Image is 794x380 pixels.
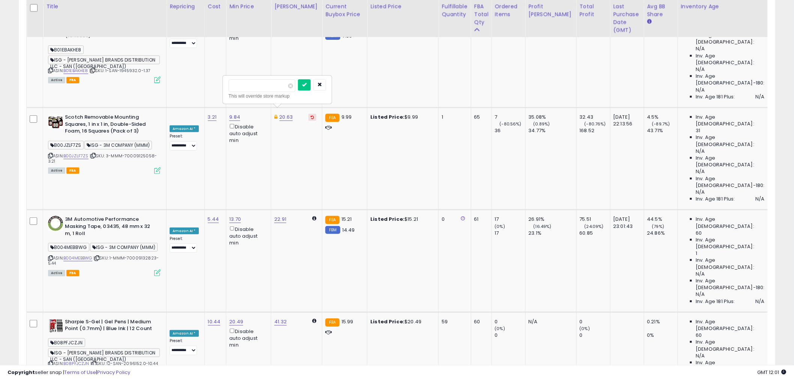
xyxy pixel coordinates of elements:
[229,122,265,144] div: Disable auto adjust min
[370,3,435,11] div: Listed Price
[65,318,156,334] b: Sharpie S-Gel | Gel Pens | Medium Point (0.7mm) | Blue Ink | 12 Count
[614,216,638,229] div: [DATE] 23:01:43
[696,32,765,45] span: Inv. Age [DEMOGRAPHIC_DATA]:
[534,223,552,229] small: (16.49%)
[48,114,161,173] div: ASIN:
[170,125,199,132] div: Amazon AI *
[370,216,405,223] b: Listed Price:
[97,369,130,376] a: Privacy Policy
[274,216,286,223] a: 22.91
[170,3,202,11] div: Repricing
[48,114,63,129] img: 519SlSMTDkL._SL40_.jpg
[696,45,705,52] span: N/A
[280,113,293,121] a: 20.63
[170,228,199,234] div: Amazon AI *
[756,196,765,202] span: N/A
[474,114,486,121] div: 65
[63,153,89,159] a: B00JZLF7ZS
[63,255,92,261] a: B004MEBBWG
[48,348,160,357] span: ISG - [PERSON_NAME] BRANDS DISTRIBUTION LLC - SAN ([GEOGRAPHIC_DATA])
[696,189,705,196] span: N/A
[229,216,241,223] a: 13.70
[48,270,65,276] span: All listings currently available for purchase on Amazon
[696,114,765,127] span: Inv. Age [DEMOGRAPHIC_DATA]:
[48,11,161,82] div: ASIN:
[229,225,265,246] div: Disable auto adjust min
[696,318,765,332] span: Inv. Age [DEMOGRAPHIC_DATA]:
[84,141,152,149] span: ISG - 3M COMPANY (MMM)
[341,216,352,223] span: 15.21
[696,339,765,352] span: Inv. Age [DEMOGRAPHIC_DATA]:
[534,121,550,127] small: (0.89%)
[696,175,765,189] span: Inv. Age [DEMOGRAPHIC_DATA]-180:
[170,330,199,337] div: Amazon AI *
[696,87,705,93] span: N/A
[696,73,765,86] span: Inv. Age [DEMOGRAPHIC_DATA]-180:
[756,93,765,100] span: N/A
[696,257,765,270] span: Inv. Age [DEMOGRAPHIC_DATA]:
[696,168,705,175] span: N/A
[495,230,525,237] div: 17
[208,3,223,11] div: Cost
[8,369,35,376] strong: Copyright
[529,127,576,134] div: 34.77%
[696,53,765,66] span: Inv. Age [DEMOGRAPHIC_DATA]:
[170,134,199,151] div: Preset:
[529,3,573,18] div: Profit [PERSON_NAME]
[325,226,340,234] small: FBM
[48,56,160,64] span: ISG - [PERSON_NAME] BRANDS DISTRIBUTION LLC - SAN ([GEOGRAPHIC_DATA])
[696,237,765,250] span: Inv. Age [DEMOGRAPHIC_DATA]:
[696,230,702,237] span: 60
[647,114,678,121] div: 4.5%
[48,255,159,266] span: | SKU: 1-MMM-70009132823-5.44
[647,230,678,237] div: 24.86%
[8,369,130,376] div: seller snap | |
[614,114,638,127] div: [DATE] 22:13:56
[756,298,765,305] span: N/A
[170,338,199,355] div: Preset:
[647,3,675,18] div: Avg BB Share
[229,3,268,11] div: Min Price
[48,216,63,231] img: 51PLBV-4XaL._SL40_.jpg
[442,114,465,121] div: 1
[342,32,352,39] span: 7.39
[341,318,353,325] span: 15.99
[474,318,486,325] div: 60
[696,271,705,277] span: N/A
[48,338,85,347] span: B08PFJCZJN
[580,230,610,237] div: 60.85
[647,216,678,223] div: 44.5%
[370,318,405,325] b: Listed Price:
[580,114,610,121] div: 32.43
[696,332,702,339] span: 60
[529,318,571,325] div: N/A
[48,153,157,164] span: | SKU: 3-MMM-70009125058-3.21
[696,148,705,155] span: N/A
[64,369,96,376] a: Terms of Use
[208,318,221,326] a: 10.44
[89,68,151,74] span: | SKU: 1-SAN-1945932.0-1.37
[580,332,610,339] div: 0
[48,45,84,54] span: B01EBAKHE8
[696,277,765,291] span: Inv. Age [DEMOGRAPHIC_DATA]-180:
[274,3,319,11] div: [PERSON_NAME]
[529,216,576,223] div: 26.91%
[46,3,163,11] div: Title
[580,318,610,325] div: 0
[65,216,156,239] b: 3M Automotive Performance Masking Tape, 03435, 48 mm x 32 m, 1 Roll
[495,332,525,339] div: 0
[370,113,405,121] b: Listed Price:
[696,66,705,73] span: N/A
[585,121,606,127] small: (-80.76%)
[274,318,287,326] a: 41.32
[48,243,89,252] span: B004MEBBWG
[442,3,468,18] div: Fulfillable Quantity
[442,216,465,223] div: 0
[580,326,590,332] small: (0%)
[529,230,576,237] div: 23.1%
[370,114,433,121] div: $9.99
[500,121,522,127] small: (-80.56%)
[647,127,678,134] div: 43.71%
[529,114,576,121] div: 35.08%
[229,318,243,326] a: 20.49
